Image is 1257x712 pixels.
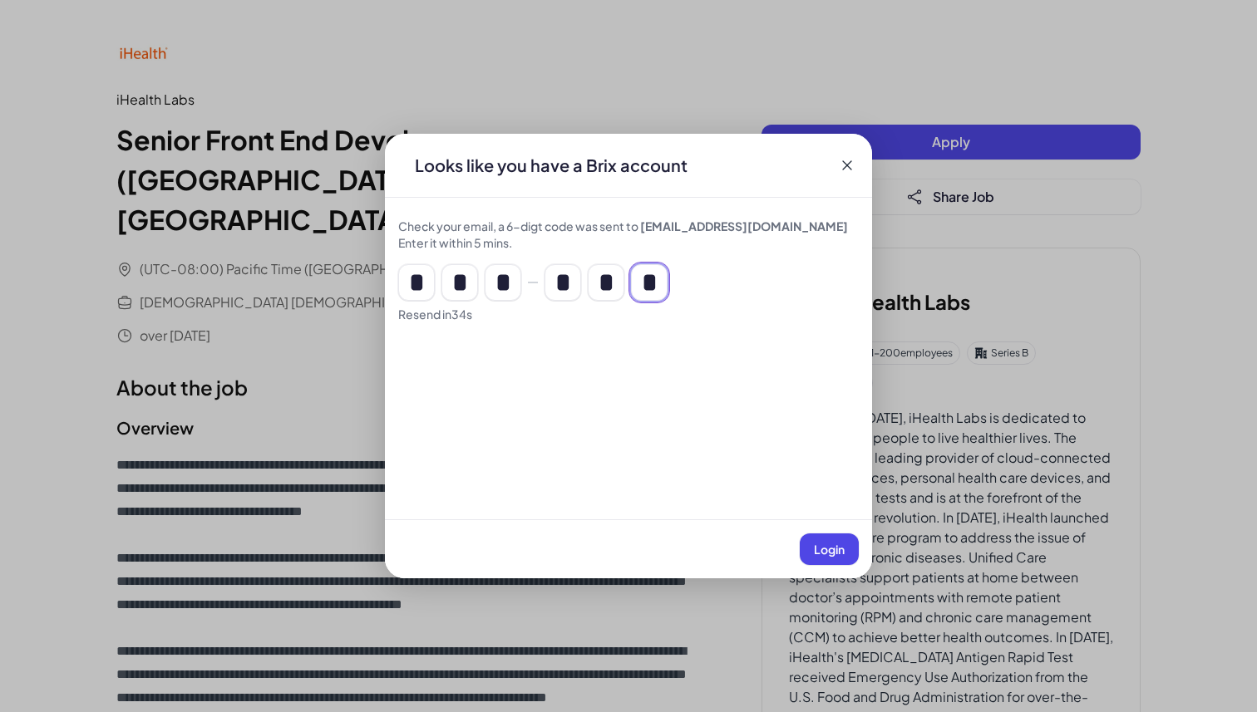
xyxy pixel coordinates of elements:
span: Login [814,542,845,557]
button: Login [800,533,859,565]
span: [EMAIL_ADDRESS][DOMAIN_NAME] [640,219,848,233]
div: Resend in 34 s [398,306,859,322]
div: Check your email, a 6-digt code was sent to Enter it within 5 mins. [398,218,859,251]
div: Looks like you have a Brix account [402,154,701,177]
